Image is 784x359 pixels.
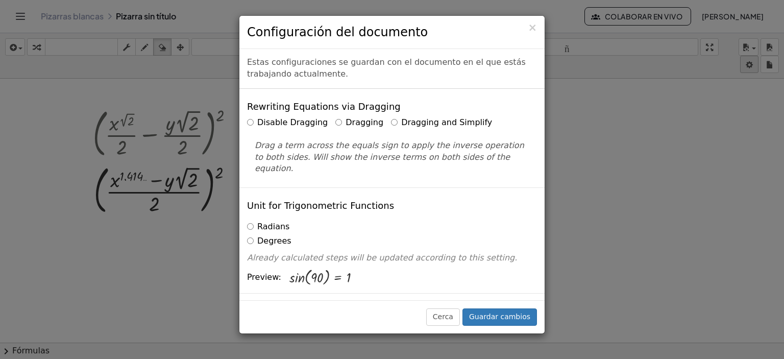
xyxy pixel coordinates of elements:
[247,57,526,79] font: Estas configuraciones se guardan con el documento en el que estás trabajando actualmente.
[391,119,398,126] input: Dragging and Simplify
[247,25,428,39] font: Configuración del documento
[247,272,281,283] span: Preview:
[462,308,537,326] button: Guardar cambios
[469,313,530,321] font: Guardar cambios
[247,221,289,233] label: Radians
[391,117,492,129] label: Dragging and Simplify
[247,235,291,247] label: Degrees
[247,119,254,126] input: Disable Dragging
[247,102,401,112] h4: Rewriting Equations via Dragging
[247,237,254,244] input: Degrees
[247,201,394,211] h4: Unit for Trigonometric Functions
[255,140,529,175] p: Drag a term across the equals sign to apply the inverse operation to both sides. Will show the in...
[335,119,342,126] input: Dragging
[528,22,537,33] button: Cerca
[247,252,537,264] p: Already calculated steps will be updated according to this setting.
[247,117,328,129] label: Disable Dragging
[528,21,537,34] font: ×
[335,117,383,129] label: Dragging
[426,308,460,326] button: Cerca
[433,313,453,321] font: Cerca
[247,223,254,230] input: Radians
